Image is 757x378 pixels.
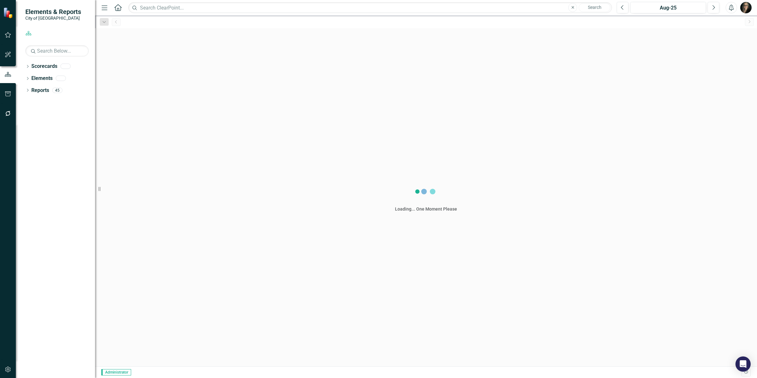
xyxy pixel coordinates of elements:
button: Aug-25 [630,2,706,13]
button: Search [579,3,610,12]
div: 45 [52,88,62,93]
img: Natalie Kovach [740,2,752,13]
input: Search Below... [25,45,89,56]
div: Aug-25 [633,4,704,12]
span: Search [588,5,601,10]
span: Elements & Reports [25,8,81,16]
small: City of [GEOGRAPHIC_DATA] [25,16,81,21]
span: Administrator [101,369,131,375]
a: Reports [31,87,49,94]
div: Open Intercom Messenger [735,356,751,372]
div: Loading... One Moment Please [395,206,457,212]
a: Elements [31,75,53,82]
img: ClearPoint Strategy [3,7,15,19]
a: Scorecards [31,63,57,70]
input: Search ClearPoint... [128,2,612,13]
